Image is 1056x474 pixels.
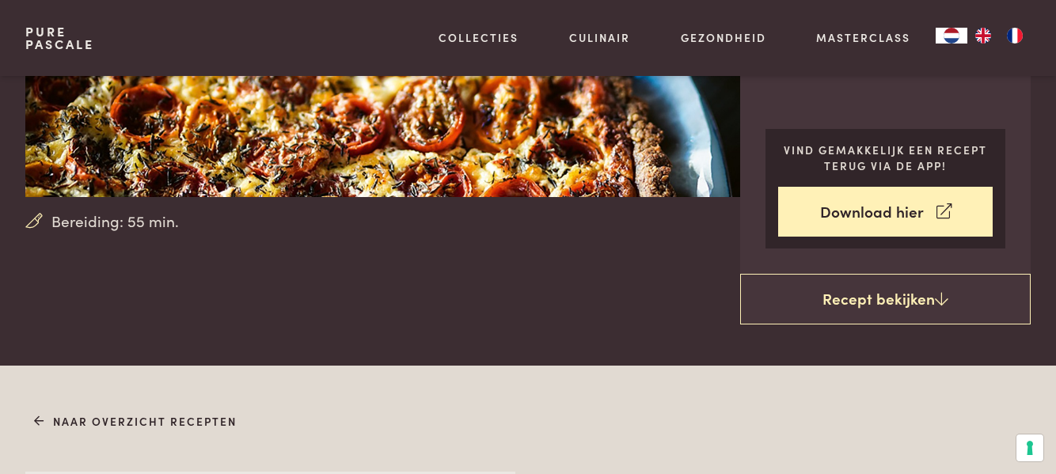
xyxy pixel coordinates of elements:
a: Recept bekijken [740,274,1031,324]
aside: Language selected: Nederlands [936,28,1031,44]
a: Masterclass [816,29,910,46]
div: Language [936,28,967,44]
a: FR [999,28,1031,44]
a: Collecties [439,29,519,46]
a: Naar overzicht recepten [34,413,237,430]
button: Uw voorkeuren voor toestemming voor trackingtechnologieën [1016,434,1043,461]
ul: Language list [967,28,1031,44]
a: Download hier [778,187,993,237]
a: NL [936,28,967,44]
a: EN [967,28,999,44]
a: PurePascale [25,25,94,51]
a: Culinair [569,29,630,46]
a: Gezondheid [681,29,766,46]
p: Vind gemakkelijk een recept terug via de app! [778,142,993,174]
span: Bereiding: 55 min. [51,210,179,233]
